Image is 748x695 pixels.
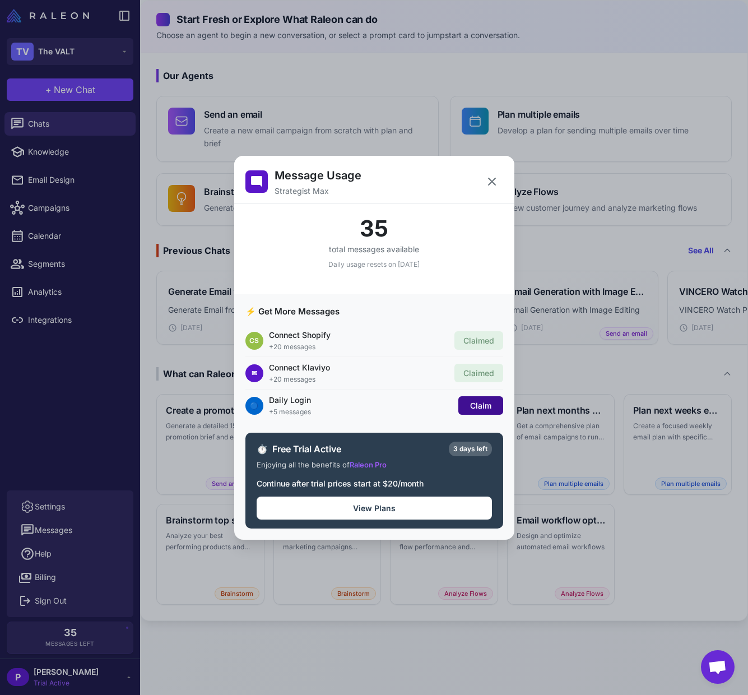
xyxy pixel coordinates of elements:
[328,260,420,268] span: Daily usage resets on [DATE]
[275,185,361,197] p: Strategist Max
[257,479,424,488] span: Continue after trial prices start at $20/month
[463,336,494,345] span: Claimed
[245,305,503,318] h3: ⚡ Get More Messages
[269,394,453,406] div: Daily Login
[454,331,503,350] button: Claimed
[701,650,735,684] div: Open chat
[269,362,449,373] div: Connect Klaviyo
[245,397,263,415] div: 🔵
[269,407,453,417] div: +5 messages
[350,460,387,469] span: Raleon Pro
[257,497,492,520] button: View Plans
[269,342,449,352] div: +20 messages
[245,364,263,382] div: ✉
[449,442,492,456] div: 3 days left
[245,217,503,240] div: 35
[275,167,361,184] h2: Message Usage
[245,332,263,350] div: CS
[269,329,449,341] div: Connect Shopify
[463,368,494,378] span: Claimed
[257,460,492,471] div: Enjoying all the benefits of
[470,401,491,410] span: Claim
[269,374,449,384] div: +20 messages
[454,364,503,382] button: Claimed
[257,442,268,456] span: ⏱️
[329,244,419,254] span: total messages available
[272,442,444,456] span: Free Trial Active
[458,396,503,415] button: Claim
